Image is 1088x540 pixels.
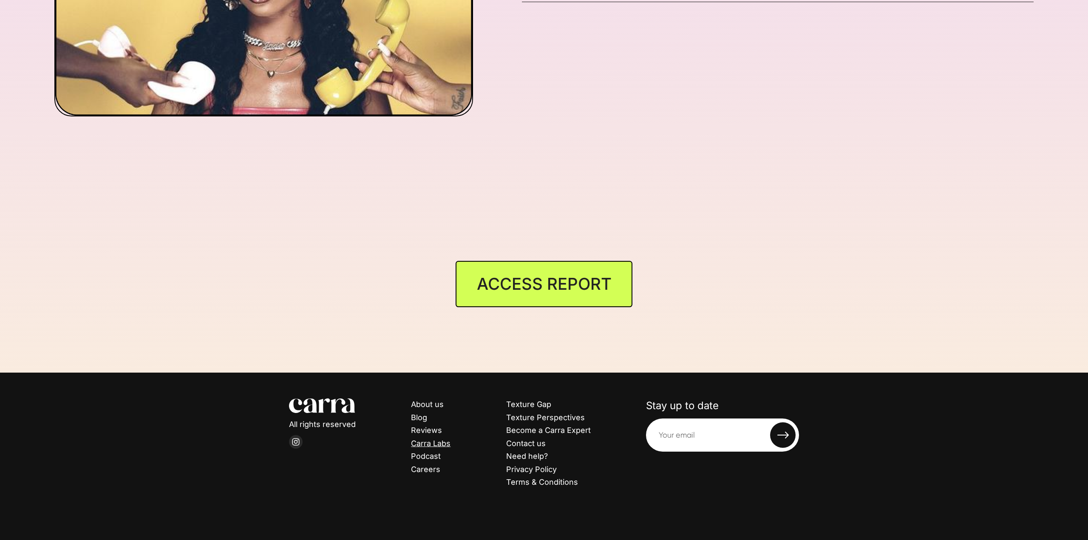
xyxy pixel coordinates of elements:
[506,413,585,422] a: Texture Perspectives
[289,441,303,450] a: Instagram
[411,426,442,435] a: Reviews
[411,452,441,461] a: Podcast
[646,418,799,452] input: Stay up to date
[506,400,551,409] a: Texture Gap
[646,398,799,413] p: Stay up to date
[506,426,591,435] a: Become a Carra Expert
[768,422,798,450] button: Send
[506,465,557,474] a: Privacy Policy
[506,478,578,486] a: Terms & Conditions
[506,452,548,461] a: Need help?
[411,400,444,409] a: About us
[411,439,450,448] a: Carra Labs
[289,398,356,453] div: All rights reserved
[411,465,440,474] a: Careers
[411,413,427,422] a: Blog
[456,261,632,307] a: ACCESS REPORT
[506,439,546,448] a: Contact us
